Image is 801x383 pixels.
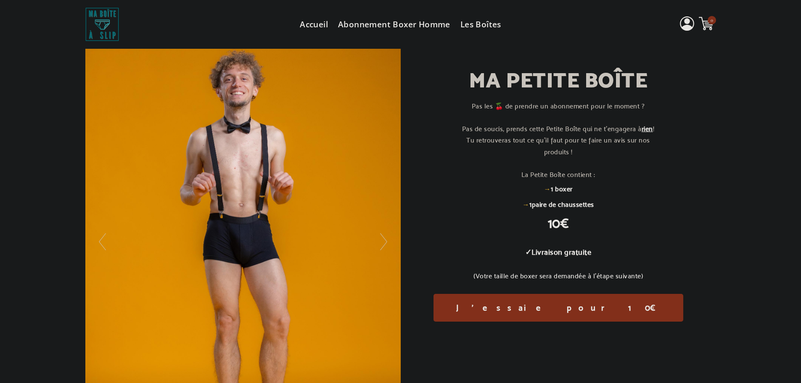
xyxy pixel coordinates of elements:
p: (Votre taille de boxer sera demandée à l'étape suivante) [457,270,659,282]
span: 0 [708,16,716,24]
a: 0 [697,16,716,31]
strong: 10€ [548,215,569,231]
div: column [190,8,611,41]
div: module container [401,294,716,322]
span: rien [642,125,653,133]
a: Abonnement Boxer Homme [338,19,450,30]
strong: 1 boxer [544,185,573,193]
span: → [544,185,551,193]
a: J'essaie pour 10€ [434,294,683,322]
div: module container [401,70,716,100]
a: Accueil [300,19,328,30]
div: column [85,8,190,41]
strong: ✓ [525,248,532,257]
div: module container [611,16,716,33]
div: module container [401,100,716,294]
span: La Petite Boîte contient : [521,171,595,179]
div: column [611,8,716,41]
span: Pas de soucis, prends cette Petite Boîte qui ne t'engagera à ! Tu retrouveras tout ce qu'il faut ... [462,125,655,156]
span: J'essaie pour 10€ [456,303,661,313]
strong: paire de chaussettes [532,201,594,209]
span: MA PETITE BOÎTE [469,67,648,93]
div: module container [85,8,190,41]
strong: Livraison gratuite [525,248,592,257]
span: Pas les 🍒 de prendre un abonnement pour le moment ? [472,102,645,110]
a: Les Boîtes [460,19,501,30]
div: module container [190,16,611,33]
span: → [523,201,530,209]
strong: 1 [523,201,594,209]
img: Ma Boîte à Slip | Abonnement Boxer Homme [85,8,119,41]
